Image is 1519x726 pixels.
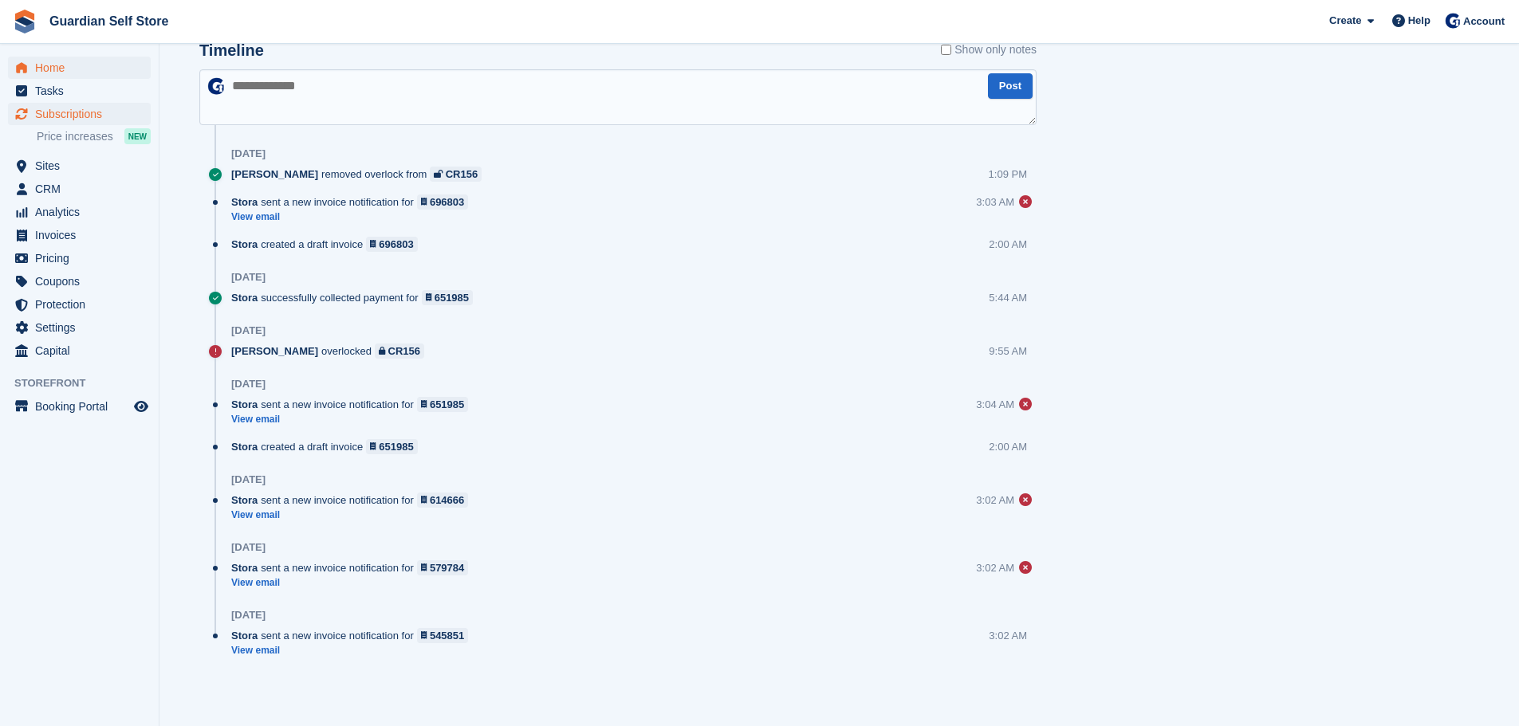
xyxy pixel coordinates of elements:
[231,343,318,359] span: [PERSON_NAME]
[976,194,1014,210] div: 3:03 AM
[446,167,478,182] div: CR156
[8,80,151,102] a: menu
[430,628,464,643] div: 545851
[13,10,37,33] img: stora-icon-8386f47178a22dfd0bd8f6a31ec36ba5ce8667c1dd55bd0f319d3a0aa187defe.svg
[1408,13,1430,29] span: Help
[430,194,464,210] div: 696803
[379,237,413,252] div: 696803
[976,493,1014,508] div: 3:02 AM
[8,155,151,177] a: menu
[8,224,151,246] a: menu
[231,609,266,622] div: [DATE]
[35,293,131,316] span: Protection
[1329,13,1361,29] span: Create
[422,290,474,305] a: 651985
[8,201,151,223] a: menu
[8,395,151,418] a: menu
[231,237,258,252] span: Stora
[231,473,266,486] div: [DATE]
[231,508,476,522] a: View email
[941,41,951,58] input: Show only notes
[430,167,482,182] a: CR156
[375,343,424,359] a: CR156
[207,77,225,95] img: Tom Scott
[231,541,266,554] div: [DATE]
[231,439,426,454] div: created a draft invoice
[989,290,1027,305] div: 5:44 AM
[35,316,131,339] span: Settings
[35,270,131,292] span: Coupons
[989,343,1027,359] div: 9:55 AM
[35,247,131,269] span: Pricing
[231,576,476,590] a: View email
[231,644,476,657] a: View email
[8,103,151,125] a: menu
[231,413,476,426] a: View email
[8,178,151,200] a: menu
[35,395,131,418] span: Booking Portal
[35,339,131,362] span: Capital
[1445,13,1461,29] img: Tom Scott
[379,439,413,454] div: 651985
[417,397,469,412] a: 651985
[417,493,469,508] a: 614666
[35,155,131,177] span: Sites
[8,316,151,339] a: menu
[417,194,469,210] a: 696803
[231,194,258,210] span: Stora
[231,378,266,390] div: [DATE]
[430,560,464,575] div: 579784
[976,560,1014,575] div: 3:02 AM
[231,439,258,454] span: Stora
[976,397,1014,412] div: 3:04 AM
[8,293,151,316] a: menu
[430,397,464,412] div: 651985
[231,237,426,252] div: created a draft invoice
[231,290,481,305] div: successfully collected payment for
[231,147,266,160] div: [DATE]
[124,128,151,144] div: NEW
[8,339,151,362] a: menu
[941,41,1037,58] label: Show only notes
[366,237,418,252] a: 696803
[231,290,258,305] span: Stora
[435,290,469,305] div: 651985
[35,201,131,223] span: Analytics
[8,270,151,292] a: menu
[366,439,418,454] a: 651985
[231,628,476,643] div: sent a new invoice notification for
[231,493,258,508] span: Stora
[8,247,151,269] a: menu
[231,397,258,412] span: Stora
[37,129,113,144] span: Price increases
[199,41,264,60] h2: Timeline
[989,628,1027,643] div: 3:02 AM
[231,493,476,508] div: sent a new invoice notification for
[231,210,476,224] a: View email
[35,80,131,102] span: Tasks
[231,167,318,182] span: [PERSON_NAME]
[989,439,1027,454] div: 2:00 AM
[231,271,266,284] div: [DATE]
[231,167,490,182] div: removed overlock from
[35,103,131,125] span: Subscriptions
[417,628,469,643] a: 545851
[231,324,266,337] div: [DATE]
[35,57,131,79] span: Home
[1463,14,1505,29] span: Account
[43,8,175,34] a: Guardian Self Store
[37,128,151,145] a: Price increases NEW
[231,560,258,575] span: Stora
[132,397,151,416] a: Preview store
[35,178,131,200] span: CRM
[231,343,432,359] div: overlocked
[988,73,1033,100] button: Post
[989,167,1027,182] div: 1:09 PM
[231,628,258,643] span: Stora
[231,560,476,575] div: sent a new invoice notification for
[417,560,469,575] a: 579784
[8,57,151,79] a: menu
[430,493,464,508] div: 614666
[231,194,476,210] div: sent a new invoice notification for
[388,343,420,359] div: CR156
